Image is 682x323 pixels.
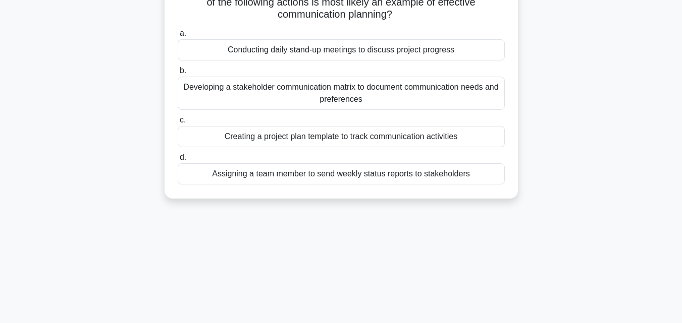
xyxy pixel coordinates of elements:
[178,77,505,110] div: Developing a stakeholder communication matrix to document communication needs and preferences
[178,39,505,60] div: Conducting daily stand-up meetings to discuss project progress
[180,115,186,124] span: c.
[180,29,186,37] span: a.
[178,163,505,184] div: Assigning a team member to send weekly status reports to stakeholders
[178,126,505,147] div: Creating a project plan template to track communication activities
[180,153,186,161] span: d.
[180,66,186,75] span: b.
